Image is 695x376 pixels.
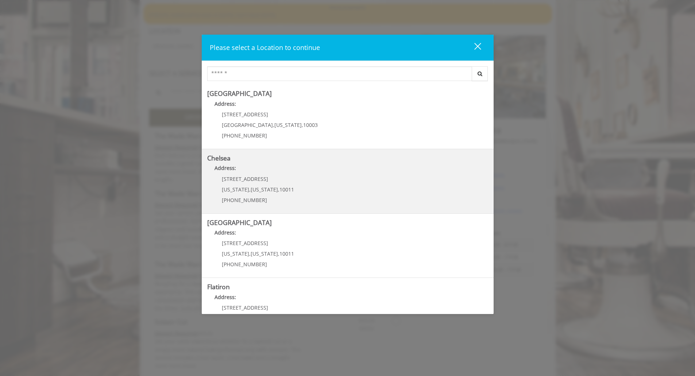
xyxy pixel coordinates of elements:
[274,121,302,128] span: [US_STATE]
[302,121,303,128] span: ,
[279,250,294,257] span: 10011
[207,282,230,291] b: Flatiron
[222,175,268,182] span: [STREET_ADDRESS]
[278,250,279,257] span: ,
[303,121,318,128] span: 10003
[215,164,236,171] b: Address:
[278,186,279,193] span: ,
[207,66,472,81] input: Search Center
[251,250,278,257] span: [US_STATE]
[279,186,294,193] span: 10011
[207,154,231,162] b: Chelsea
[207,66,488,85] div: Center Select
[249,186,251,193] span: ,
[215,229,236,236] b: Address:
[222,186,249,193] span: [US_STATE]
[207,218,272,227] b: [GEOGRAPHIC_DATA]
[222,121,273,128] span: [GEOGRAPHIC_DATA]
[215,100,236,107] b: Address:
[461,40,486,55] button: close dialog
[207,89,272,98] b: [GEOGRAPHIC_DATA]
[222,132,267,139] span: [PHONE_NUMBER]
[222,111,268,118] span: [STREET_ADDRESS]
[222,240,268,247] span: [STREET_ADDRESS]
[222,304,268,311] span: [STREET_ADDRESS]
[251,186,278,193] span: [US_STATE]
[273,121,274,128] span: ,
[476,71,484,76] i: Search button
[215,294,236,301] b: Address:
[466,42,480,53] div: close dialog
[249,250,251,257] span: ,
[222,261,267,268] span: [PHONE_NUMBER]
[210,43,320,52] span: Please select a Location to continue
[222,197,267,203] span: [PHONE_NUMBER]
[222,250,249,257] span: [US_STATE]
